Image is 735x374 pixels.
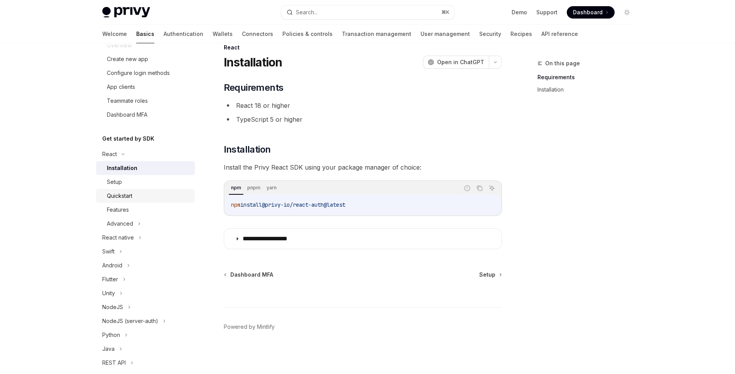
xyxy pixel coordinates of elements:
[573,8,603,16] span: Dashboard
[102,150,117,159] div: React
[621,6,633,19] button: Toggle dark mode
[213,25,233,43] a: Wallets
[224,162,502,173] span: Install the Privy React SDK using your package manager of choice:
[102,233,134,242] div: React native
[245,183,263,192] div: pnpm
[437,58,484,66] span: Open in ChatGPT
[231,201,240,208] span: npm
[225,271,273,279] a: Dashboard MFA
[96,52,195,66] a: Create new app
[240,201,262,208] span: install
[96,175,195,189] a: Setup
[102,358,126,367] div: REST API
[479,25,501,43] a: Security
[537,83,639,96] a: Installation
[107,110,147,119] div: Dashboard MFA
[242,25,273,43] a: Connectors
[224,82,284,94] span: Requirements
[475,183,485,193] button: Copy the contents from the code block
[107,68,170,78] div: Configure login methods
[224,100,502,111] li: React 18 or higher
[102,344,115,354] div: Java
[537,71,639,83] a: Requirements
[342,25,411,43] a: Transaction management
[102,25,127,43] a: Welcome
[96,161,195,175] a: Installation
[487,183,497,193] button: Ask AI
[479,271,501,279] a: Setup
[229,183,243,192] div: npm
[102,316,158,326] div: NodeJS (server-auth)
[96,80,195,94] a: App clients
[264,183,279,192] div: yarn
[107,54,148,64] div: Create new app
[107,191,132,201] div: Quickstart
[541,25,578,43] a: API reference
[262,201,345,208] span: @privy-io/react-auth@latest
[536,8,558,16] a: Support
[107,219,133,228] div: Advanced
[96,94,195,108] a: Teammate roles
[510,25,532,43] a: Recipes
[282,25,333,43] a: Policies & controls
[102,275,118,284] div: Flutter
[567,6,615,19] a: Dashboard
[224,55,282,69] h1: Installation
[102,303,123,312] div: NodeJS
[107,163,137,173] div: Installation
[107,82,135,92] div: App clients
[102,330,120,340] div: Python
[96,189,195,203] a: Quickstart
[102,134,154,143] h5: Get started by SDK
[96,203,195,217] a: Features
[136,25,154,43] a: Basics
[224,114,502,125] li: TypeScript 5 or higher
[96,108,195,122] a: Dashboard MFA
[164,25,203,43] a: Authentication
[102,247,115,256] div: Swift
[512,8,527,16] a: Demo
[102,289,115,298] div: Unity
[421,25,470,43] a: User management
[107,96,148,105] div: Teammate roles
[479,271,495,279] span: Setup
[107,205,129,214] div: Features
[441,9,449,15] span: ⌘ K
[230,271,273,279] span: Dashboard MFA
[462,183,472,193] button: Report incorrect code
[423,56,489,69] button: Open in ChatGPT
[281,5,454,19] button: Search...⌘K
[102,7,150,18] img: light logo
[296,8,318,17] div: Search...
[96,66,195,80] a: Configure login methods
[102,261,122,270] div: Android
[224,143,271,156] span: Installation
[224,44,502,51] div: React
[224,323,275,331] a: Powered by Mintlify
[545,59,580,68] span: On this page
[107,177,122,187] div: Setup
